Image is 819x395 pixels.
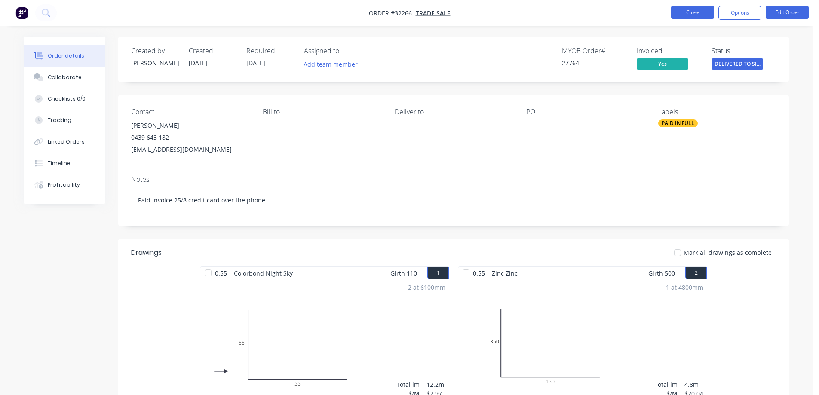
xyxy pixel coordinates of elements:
[562,58,626,67] div: 27764
[426,380,445,389] div: 12.2m
[671,6,714,19] button: Close
[304,47,390,55] div: Assigned to
[666,283,703,292] div: 1 at 4800mm
[131,144,249,156] div: [EMAIL_ADDRESS][DOMAIN_NAME]
[189,59,208,67] span: [DATE]
[684,248,772,257] span: Mark all drawings as complete
[131,119,249,132] div: [PERSON_NAME]
[246,59,265,67] span: [DATE]
[685,267,707,279] button: 2
[526,108,644,116] div: PO
[48,138,85,146] div: Linked Orders
[408,283,445,292] div: 2 at 6100mm
[24,110,105,131] button: Tracking
[390,267,417,279] span: Girth 110
[637,47,701,55] div: Invoiced
[488,267,521,279] span: Zinc Zinc
[131,132,249,144] div: 0439 643 182
[299,58,362,70] button: Add team member
[427,267,449,279] button: 1
[263,108,380,116] div: Bill to
[712,58,763,69] span: DELIVERED TO SI...
[131,108,249,116] div: Contact
[658,119,698,127] div: PAID IN FULL
[395,108,512,116] div: Deliver to
[654,380,678,389] div: Total lm
[469,267,488,279] span: 0.55
[24,174,105,196] button: Profitability
[24,153,105,174] button: Timeline
[562,47,626,55] div: MYOB Order #
[396,380,420,389] div: Total lm
[131,248,162,258] div: Drawings
[369,9,416,17] span: Order #32266 -
[24,67,105,88] button: Collaborate
[48,52,84,60] div: Order details
[24,131,105,153] button: Linked Orders
[712,47,776,55] div: Status
[48,95,86,103] div: Checklists 0/0
[48,159,71,167] div: Timeline
[131,119,249,156] div: [PERSON_NAME]0439 643 182[EMAIL_ADDRESS][DOMAIN_NAME]
[658,108,776,116] div: Labels
[246,47,294,55] div: Required
[131,187,776,213] div: Paid invoice 25/8 credit card over the phone.
[131,58,178,67] div: [PERSON_NAME]
[131,47,178,55] div: Created by
[304,58,362,70] button: Add team member
[648,267,675,279] span: Girth 500
[712,58,763,71] button: DELIVERED TO SI...
[189,47,236,55] div: Created
[24,45,105,67] button: Order details
[230,267,296,279] span: Colorbond Night Sky
[48,181,80,189] div: Profitability
[416,9,451,17] a: TRADE SALE
[48,116,71,124] div: Tracking
[15,6,28,19] img: Factory
[637,58,688,69] span: Yes
[718,6,761,20] button: Options
[684,380,703,389] div: 4.8m
[766,6,809,19] button: Edit Order
[48,73,82,81] div: Collaborate
[131,175,776,184] div: Notes
[24,88,105,110] button: Checklists 0/0
[212,267,230,279] span: 0.55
